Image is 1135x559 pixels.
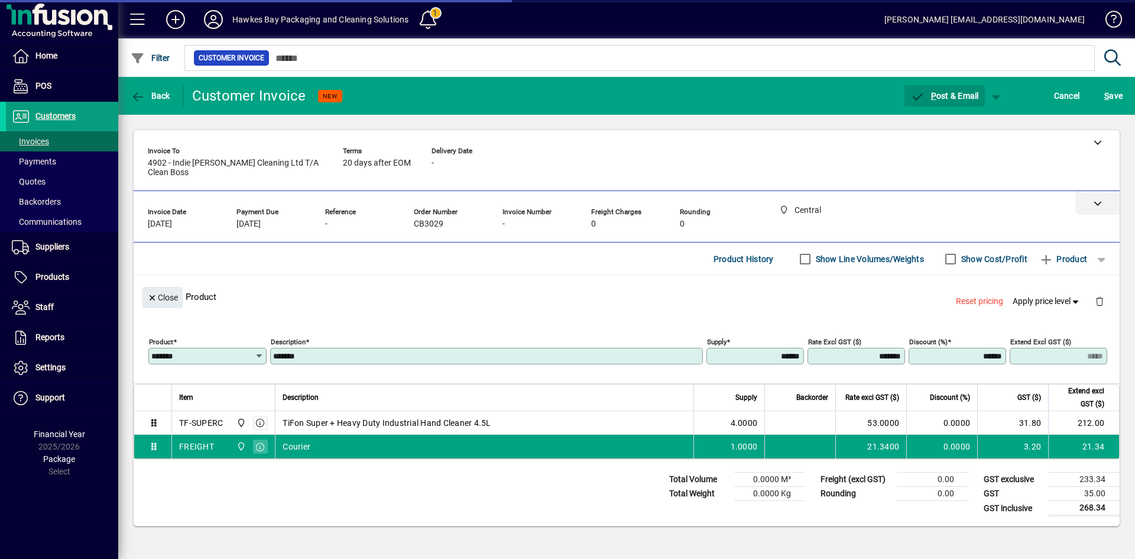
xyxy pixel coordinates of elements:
td: 0.00 [897,487,968,501]
span: Central [234,440,247,453]
span: P [931,91,936,101]
span: Staff [35,302,54,312]
span: ave [1104,86,1123,105]
span: Discount (%) [930,391,970,404]
mat-label: Discount (%) [909,338,948,346]
span: ost & Email [910,91,979,101]
div: FREIGHT [179,441,214,453]
td: GST [978,487,1049,501]
a: POS [6,72,118,101]
td: 3.20 [977,435,1048,458]
app-page-header-button: Close [140,292,186,302]
span: Central [234,416,247,429]
span: POS [35,81,51,91]
label: Show Cost/Profit [959,253,1027,265]
mat-label: Product [149,338,173,346]
span: Backorders [12,197,61,206]
span: Courier [283,441,310,453]
app-page-header-button: Delete [1085,296,1114,306]
td: 31.80 [977,411,1048,435]
a: Products [6,263,118,292]
span: Customer Invoice [199,52,264,64]
td: 35.00 [1049,487,1120,501]
mat-label: Extend excl GST ($) [1010,338,1071,346]
span: [DATE] [236,219,261,229]
span: Reset pricing [956,295,1003,308]
td: Rounding [815,487,897,501]
button: Back [128,85,173,106]
td: 0.0000 [906,435,977,458]
span: Products [35,272,69,282]
a: Reports [6,323,118,353]
span: Product History [714,250,774,269]
span: Quotes [12,177,46,186]
a: Support [6,383,118,413]
td: 212.00 [1048,411,1119,435]
div: TF-SUPERC [179,417,223,429]
span: Backorder [796,391,828,404]
button: Product [1033,248,1093,270]
span: Package [43,454,75,464]
button: Close [142,287,183,308]
td: 0.0000 Kg [734,487,805,501]
td: Total Volume [663,473,734,487]
td: 0.00 [897,473,968,487]
a: Quotes [6,172,118,192]
button: Cancel [1051,85,1083,106]
span: - [502,219,505,229]
span: Close [147,288,178,308]
button: Product History [709,248,779,270]
span: Support [35,393,65,402]
span: 1.0000 [731,441,758,453]
div: Customer Invoice [192,86,306,105]
app-page-header-button: Back [118,85,183,106]
button: Profile [194,9,232,30]
button: Apply price level [1008,291,1086,312]
span: - [432,159,434,168]
td: Total Weight [663,487,734,501]
button: Delete [1085,287,1114,315]
span: Financial Year [34,429,85,439]
td: 233.34 [1049,473,1120,487]
button: Reset pricing [951,291,1008,312]
span: Home [35,51,57,60]
td: 268.34 [1049,501,1120,516]
div: Hawkes Bay Packaging and Cleaning Solutions [232,10,409,29]
span: Product [1039,250,1087,269]
span: 20 days after EOM [343,159,411,168]
a: Home [6,41,118,71]
div: 21.3400 [843,441,899,453]
a: Knowledge Base [1097,2,1120,41]
span: GST ($) [1017,391,1041,404]
span: Settings [35,363,66,372]
td: 21.34 [1048,435,1119,458]
a: Communications [6,212,118,232]
button: Add [157,9,194,30]
span: Item [179,391,193,404]
span: Payments [12,157,56,166]
span: 4.0000 [731,417,758,429]
a: Payments [6,151,118,172]
span: Rate excl GST ($) [845,391,899,404]
mat-label: Description [271,338,306,346]
span: NEW [323,92,338,100]
button: Post & Email [904,85,985,106]
span: Suppliers [35,242,69,251]
a: Invoices [6,131,118,151]
td: 0.0000 [906,411,977,435]
span: Supply [735,391,757,404]
span: 0 [680,219,685,229]
button: Filter [128,47,173,69]
span: 0 [591,219,596,229]
span: TiFon Super + Heavy Duty Industrial Hand Cleaner 4.5L [283,417,491,429]
td: Freight (excl GST) [815,473,897,487]
span: Customers [35,111,76,121]
label: Show Line Volumes/Weights [813,253,924,265]
button: Save [1101,85,1126,106]
a: Settings [6,353,118,383]
span: Filter [131,53,170,63]
span: Apply price level [1013,295,1081,308]
span: CB3029 [414,219,443,229]
td: 0.0000 M³ [734,473,805,487]
span: Back [131,91,170,101]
